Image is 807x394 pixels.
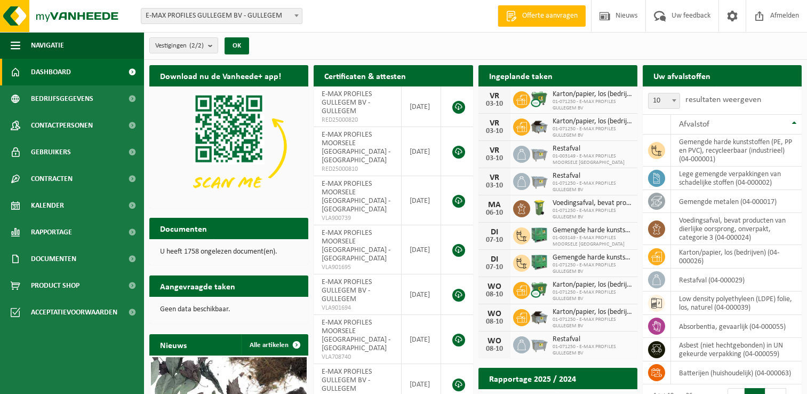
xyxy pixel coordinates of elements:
td: absorbentia, gevaarlijk (04-000055) [671,315,802,338]
count: (2/2) [189,42,204,49]
div: DI [484,255,505,264]
span: Documenten [31,246,76,272]
h2: Uw afvalstoffen [643,65,721,86]
span: VLA901694 [322,304,393,312]
span: Restafval [553,145,632,153]
td: [DATE] [402,86,442,127]
span: Karton/papier, los (bedrijven) [553,308,632,317]
div: WO [484,310,505,318]
img: WB-5000-GAL-GY-01 [530,117,548,135]
td: [DATE] [402,127,442,176]
span: Voedingsafval, bevat producten van dierlijke oorsprong, onverpakt, categorie 3 [553,199,632,208]
span: Afvalstof [679,120,709,129]
div: MA [484,201,505,209]
span: E-MAX PROFILES GULLEGEM BV - GULLEGEM [322,368,372,393]
p: U heeft 1758 ongelezen document(en). [160,248,298,256]
span: Karton/papier, los (bedrijven) [553,90,632,99]
td: asbest (niet hechtgebonden) in UN gekeurde verpakking (04-000059) [671,338,802,361]
span: 01-003149 - E-MAX PROFILES MOORSELE [GEOGRAPHIC_DATA] [553,235,632,248]
span: Kalender [31,192,64,219]
div: WO [484,282,505,291]
span: Restafval [553,172,632,180]
label: resultaten weergeven [685,96,761,104]
span: 10 [649,93,680,108]
div: 03-10 [484,100,505,108]
span: Product Shop [31,272,79,299]
h2: Certificaten & attesten [314,65,417,86]
span: 01-071250 - E-MAX PROFILES GULLEGEM BV [553,262,632,275]
td: lege gemengde verpakkingen van schadelijke stoffen (04-000002) [671,167,802,190]
td: [DATE] [402,225,442,274]
div: DI [484,228,505,237]
span: E-MAX PROFILES MOORSELE [GEOGRAPHIC_DATA] - [GEOGRAPHIC_DATA] [322,180,390,214]
button: OK [225,37,249,54]
img: WB-2500-GAL-GY-01 [530,335,548,353]
button: Vestigingen(2/2) [149,37,218,53]
span: 01-003149 - E-MAX PROFILES MOORSELE [GEOGRAPHIC_DATA] [553,153,632,166]
td: [DATE] [402,274,442,315]
h2: Download nu de Vanheede+ app! [149,65,292,86]
span: Gemengde harde kunststoffen (pe, pp en pvc), recycleerbaar (industrieel) [553,254,632,262]
td: restafval (04-000029) [671,269,802,291]
td: karton/papier, los (bedrijven) (04-000026) [671,245,802,269]
span: 01-071250 - E-MAX PROFILES GULLEGEM BV [553,126,632,139]
div: 03-10 [484,128,505,135]
span: E-MAX PROFILES MOORSELE [GEOGRAPHIC_DATA] - [GEOGRAPHIC_DATA] [322,319,390,352]
td: [DATE] [402,176,442,225]
span: VLA708740 [322,353,393,361]
span: 01-071250 - E-MAX PROFILES GULLEGEM BV [553,208,632,220]
span: E-MAX PROFILES GULLEGEM BV - GULLEGEM [141,9,302,23]
img: PB-HB-1400-HPE-GN-01 [530,253,548,271]
span: Dashboard [31,59,71,85]
img: WB-0660-CU [530,90,548,108]
span: 01-071250 - E-MAX PROFILES GULLEGEM BV [553,99,632,112]
span: E-MAX PROFILES GULLEGEM BV - GULLEGEM [322,90,372,115]
div: VR [484,92,505,100]
span: E-MAX PROFILES GULLEGEM BV - GULLEGEM [322,278,372,303]
img: WB-2500-GAL-GY-01 [530,171,548,190]
img: WB-2500-GAL-GY-01 [530,144,548,162]
span: Contactpersonen [31,112,93,139]
h2: Ingeplande taken [478,65,563,86]
img: WB-0140-HPE-GN-50 [530,199,548,217]
span: RED25000810 [322,165,393,174]
span: Karton/papier, los (bedrijven) [553,117,632,126]
td: voedingsafval, bevat producten van dierlijke oorsprong, onverpakt, categorie 3 (04-000024) [671,213,802,245]
span: RED25000820 [322,116,393,124]
span: Bedrijfsgegevens [31,85,93,112]
span: Acceptatievoorwaarden [31,299,117,326]
span: Gemengde harde kunststoffen (pe, pp en pvc), recycleerbaar (industrieel) [553,226,632,235]
span: 01-071250 - E-MAX PROFILES GULLEGEM BV [553,317,632,329]
span: 10 [648,93,680,109]
div: 08-10 [484,345,505,353]
p: Geen data beschikbaar. [160,306,298,313]
div: 06-10 [484,209,505,217]
span: 01-071250 - E-MAX PROFILES GULLEGEM BV [553,344,632,357]
a: Offerte aanvragen [498,5,586,27]
h2: Aangevraagde taken [149,275,246,296]
span: E-MAX PROFILES MOORSELE [GEOGRAPHIC_DATA] - [GEOGRAPHIC_DATA] [322,229,390,263]
iframe: chat widget [5,371,178,394]
td: low density polyethyleen (LDPE) folie, los, naturel (04-000039) [671,291,802,315]
span: Navigatie [31,32,64,59]
div: VR [484,146,505,155]
img: Download de VHEPlus App [149,86,308,206]
h2: Rapportage 2025 / 2024 [478,368,587,389]
span: E-MAX PROFILES MOORSELE [GEOGRAPHIC_DATA] - [GEOGRAPHIC_DATA] [322,131,390,164]
span: Karton/papier, los (bedrijven) [553,281,632,289]
img: PB-HB-1400-HPE-GN-01 [530,226,548,244]
span: 01-071250 - E-MAX PROFILES GULLEGEM BV [553,289,632,302]
div: 08-10 [484,318,505,326]
div: 07-10 [484,264,505,271]
a: Alle artikelen [241,334,307,356]
div: VR [484,119,505,128]
span: Offerte aanvragen [520,11,580,21]
td: gemengde harde kunststoffen (PE, PP en PVC), recycleerbaar (industrieel) (04-000001) [671,135,802,167]
h2: Nieuws [149,334,197,355]
td: [DATE] [402,315,442,364]
span: VLA900739 [322,214,393,223]
span: VLA901695 [322,263,393,272]
td: gemengde metalen (04-000017) [671,190,802,213]
div: VR [484,174,505,182]
span: 01-071250 - E-MAX PROFILES GULLEGEM BV [553,180,632,193]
